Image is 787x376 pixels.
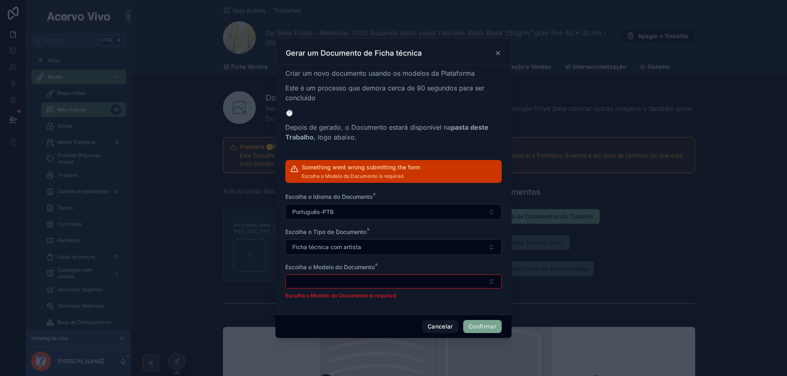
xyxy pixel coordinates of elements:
span: Ficha técnica com artista [292,243,361,251]
span: Escolha o Modelo do Documento [285,263,375,270]
button: Confirmar [463,320,502,333]
p: Este é um processo que demora cerca de 90 segundos para ser concluído [285,83,502,103]
button: Select Button [285,275,502,288]
button: Select Button [285,204,502,220]
button: Cancelar [422,320,458,333]
p: ⏱️ [285,108,502,117]
h3: Gerar um Documento de Ficha técnica [286,48,422,58]
p: Escolha o Modelo do Documento is required [285,292,502,300]
p: Criar um novo documento usando os modelos da Plataforma [285,68,502,78]
p: Depois de gerado, o Documento estará disponível na , logo abaixo. [285,122,502,142]
button: Select Button [285,239,502,255]
span: Escolha o Tipo de Documento [285,228,366,235]
span: Português-PTB [292,208,334,216]
span: Escolha o Idioma do Documento [285,193,373,200]
h2: Something went wrong submitting the form [302,163,420,171]
span: Escolha o Modelo do Documento is required [302,173,420,180]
